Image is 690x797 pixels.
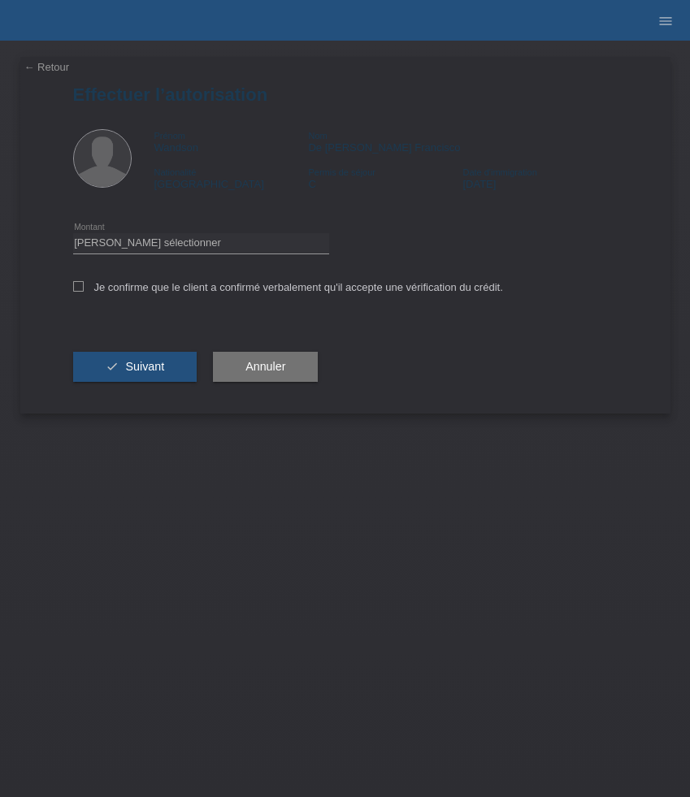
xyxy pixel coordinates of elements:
[73,84,618,105] h1: Effectuer l’autorisation
[657,13,674,29] i: menu
[24,61,70,73] a: ← Retour
[73,281,503,293] label: Je confirme que le client a confirmé verbalement qu'il accepte une vérification du crédit.
[154,131,186,141] span: Prénom
[154,167,197,177] span: Nationalité
[73,352,197,383] button: check Suivant
[125,360,164,373] span: Suivant
[308,167,375,177] span: Permis de séjour
[154,129,309,154] div: Wandson
[106,360,119,373] i: check
[245,360,285,373] span: Annuler
[213,352,318,383] button: Annuler
[308,166,462,190] div: C
[308,131,327,141] span: Nom
[462,166,617,190] div: [DATE]
[649,15,682,25] a: menu
[308,129,462,154] div: De [PERSON_NAME] Francisco
[154,166,309,190] div: [GEOGRAPHIC_DATA]
[462,167,536,177] span: Date d'immigration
